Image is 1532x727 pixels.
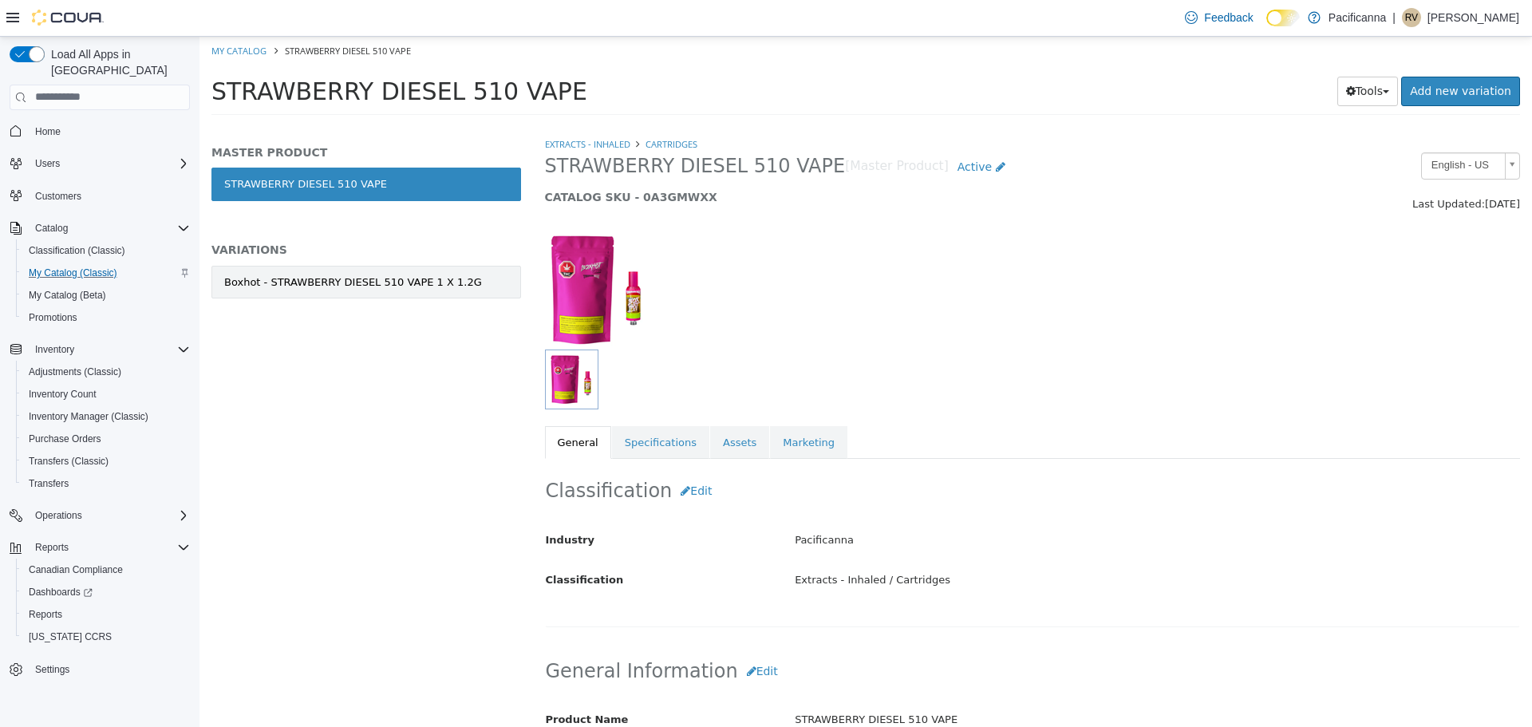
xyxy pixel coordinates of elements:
[345,153,1071,168] h5: CATALOG SKU - 0A3GMWXX
[29,121,190,141] span: Home
[22,583,190,602] span: Dashboards
[35,190,81,203] span: Customers
[3,184,196,207] button: Customers
[3,536,196,559] button: Reports
[12,41,388,69] span: STRAWBERRY DIESEL 510 VAPE
[29,433,101,445] span: Purchase Orders
[22,452,190,471] span: Transfers (Classic)
[29,186,190,206] span: Customers
[346,620,1321,650] h2: General Information
[1222,116,1321,143] a: English - US
[346,677,429,689] span: Product Name
[22,452,115,471] a: Transfers (Classic)
[29,563,123,576] span: Canadian Compliance
[1266,26,1267,27] span: Dark Mode
[22,605,190,624] span: Reports
[35,157,60,170] span: Users
[583,530,1332,558] div: Extracts - Inhaled / Cartridges
[345,193,451,313] img: 150
[511,389,570,423] a: Assets
[29,506,190,525] span: Operations
[22,385,103,404] a: Inventory Count
[22,362,190,381] span: Adjustments (Classic)
[29,244,125,257] span: Classification (Classic)
[10,113,190,723] nav: Complex example
[345,101,431,113] a: Extracts - Inhaled
[22,241,190,260] span: Classification (Classic)
[758,124,792,136] span: Active
[22,627,118,646] a: [US_STATE] CCRS
[1329,8,1386,27] p: Pacificanna
[22,286,113,305] a: My Catalog (Beta)
[12,109,322,123] h5: MASTER PRODUCT
[16,472,196,495] button: Transfers
[22,407,155,426] a: Inventory Manager (Classic)
[35,663,69,676] span: Settings
[22,429,190,448] span: Purchase Orders
[29,506,89,525] button: Operations
[29,122,67,141] a: Home
[16,559,196,581] button: Canadian Compliance
[35,541,69,554] span: Reports
[3,658,196,681] button: Settings
[29,219,74,238] button: Catalog
[22,560,190,579] span: Canadian Compliance
[22,560,129,579] a: Canadian Compliance
[35,222,68,235] span: Catalog
[16,361,196,383] button: Adjustments (Classic)
[345,117,646,142] span: STRAWBERRY DIESEL 510 VAPE
[29,289,106,302] span: My Catalog (Beta)
[29,538,190,557] span: Reports
[646,124,749,136] small: [Master Product]
[16,383,196,405] button: Inventory Count
[16,626,196,648] button: [US_STATE] CCRS
[22,263,190,283] span: My Catalog (Classic)
[29,477,69,490] span: Transfers
[29,455,109,468] span: Transfers (Classic)
[16,262,196,284] button: My Catalog (Classic)
[3,120,196,143] button: Home
[29,660,76,679] a: Settings
[346,497,396,509] span: Industry
[22,308,190,327] span: Promotions
[29,187,88,206] a: Customers
[583,670,1332,697] div: STRAWBERRY DIESEL 510 VAPE
[29,659,190,679] span: Settings
[29,630,112,643] span: [US_STATE] CCRS
[1427,8,1519,27] p: [PERSON_NAME]
[446,101,498,113] a: Cartridges
[32,10,104,26] img: Cova
[25,238,282,254] div: Boxhot - STRAWBERRY DIESEL 510 VAPE 1 X 1.2G
[22,429,108,448] a: Purchase Orders
[571,389,648,423] a: Marketing
[12,206,322,220] h5: VARIATIONS
[29,340,190,359] span: Inventory
[22,474,75,493] a: Transfers
[16,306,196,329] button: Promotions
[29,608,62,621] span: Reports
[583,490,1332,518] div: Pacificanna
[45,46,190,78] span: Load All Apps in [GEOGRAPHIC_DATA]
[346,537,424,549] span: Classification
[16,284,196,306] button: My Catalog (Beta)
[22,385,190,404] span: Inventory Count
[3,217,196,239] button: Catalog
[413,389,510,423] a: Specifications
[346,440,1321,469] h2: Classification
[22,407,190,426] span: Inventory Manager (Classic)
[85,8,211,20] span: STRAWBERRY DIESEL 510 VAPE
[1222,117,1299,141] span: English - US
[22,627,190,646] span: Washington CCRS
[1405,8,1418,27] span: RV
[1202,40,1321,69] a: Add new variation
[29,410,148,423] span: Inventory Manager (Classic)
[539,620,587,650] button: Edit
[16,405,196,428] button: Inventory Manager (Classic)
[3,504,196,527] button: Operations
[29,311,77,324] span: Promotions
[29,340,81,359] button: Inventory
[1179,2,1259,34] a: Feedback
[29,538,75,557] button: Reports
[22,583,99,602] a: Dashboards
[22,263,124,283] a: My Catalog (Classic)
